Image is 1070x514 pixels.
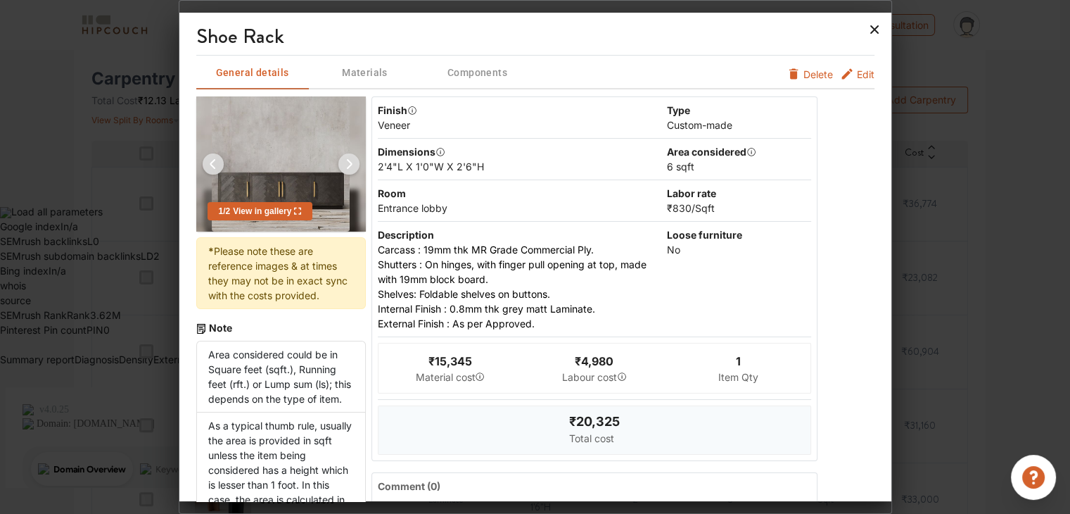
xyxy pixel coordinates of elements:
[378,201,664,215] div: Entrance lobby
[667,118,812,132] div: Custom-made
[378,144,435,159] div: Dimensions
[857,67,874,82] span: Edit
[310,64,420,82] span: Materials
[155,83,237,92] div: Keywords by Traffic
[378,480,440,492] span: Comment ( 0 )
[196,147,230,181] img: arrow left
[378,242,664,257] li: Carcass : 19mm thk MR Grade Commercial Ply.
[667,227,812,242] div: Loose furniture
[140,82,151,93] img: tab_keywords_by_traffic_grey.svg
[196,341,366,413] li: Area considered could be in Square feet (sqft.), Running feet (rft.) or Lump sum (ls); this depen...
[667,103,812,118] div: Type
[198,64,307,82] span: General details
[332,147,366,181] img: arrow left
[667,161,673,173] span: 6
[378,316,664,331] li: External Finish : As per Approved.
[219,206,231,216] span: 1 / 2
[378,186,664,201] div: Room
[428,354,472,368] span: ₹15,345
[736,353,741,370] div: 1
[209,322,232,334] span: Note
[667,242,812,257] div: No
[676,161,694,173] span: SQFT
[230,206,301,216] span: View in gallery
[415,370,475,384] div: Material cost
[803,67,833,82] span: Delete
[575,354,613,368] span: ₹4,980
[208,245,348,301] span: Please note these are reference images & at times they may not be in exact sync with the costs pr...
[196,56,874,89] div: furniture info tabs
[39,23,69,34] div: v 4.0.25
[38,82,49,93] img: tab_domain_overview_orange.svg
[23,37,34,48] img: website_grey.svg
[37,37,155,48] div: Domain: [DOMAIN_NAME]
[562,370,617,384] div: Labour cost
[378,118,664,132] div: Veneer
[378,287,664,301] li: Shelves: Foldable shelves on buttons.
[53,83,126,92] div: Domain Overview
[378,227,664,242] div: Description
[212,96,350,232] img: 0
[786,67,833,82] button: Delete
[692,202,715,214] span: / Sqft
[667,186,812,201] div: Labor rate
[667,144,746,159] div: Area considered
[569,431,620,446] div: Total cost
[840,67,874,82] button: Edit
[423,64,533,82] span: Components
[23,23,34,34] img: logo_orange.svg
[378,159,664,174] div: 2'4"L X 1'0"W X 2'6"H
[378,103,407,118] div: Finish
[718,370,758,384] div: Item Qty
[378,301,664,316] li: Internal Finish : 0.8mm thk grey matt Laminate.
[378,257,664,287] li: Shutters : On hinges, with finger pull opening at top, made with 19mm block board.
[667,202,692,214] span: ₹830
[569,414,620,429] span: ₹20,325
